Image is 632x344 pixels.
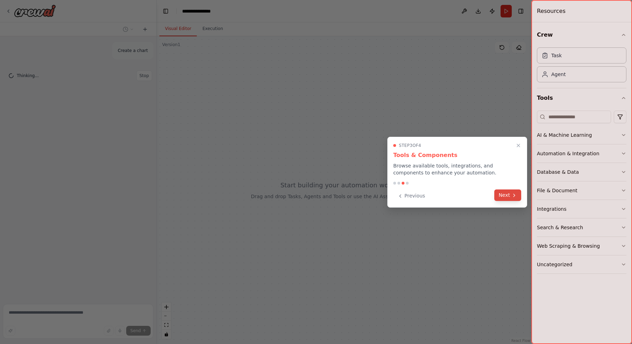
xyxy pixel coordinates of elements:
[399,143,421,148] span: Step 3 of 4
[514,141,523,150] button: Close walkthrough
[393,190,429,202] button: Previous
[393,162,521,176] p: Browse available tools, integrations, and components to enhance your automation.
[393,151,521,159] h3: Tools & Components
[161,6,171,16] button: Hide left sidebar
[494,189,521,201] button: Next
